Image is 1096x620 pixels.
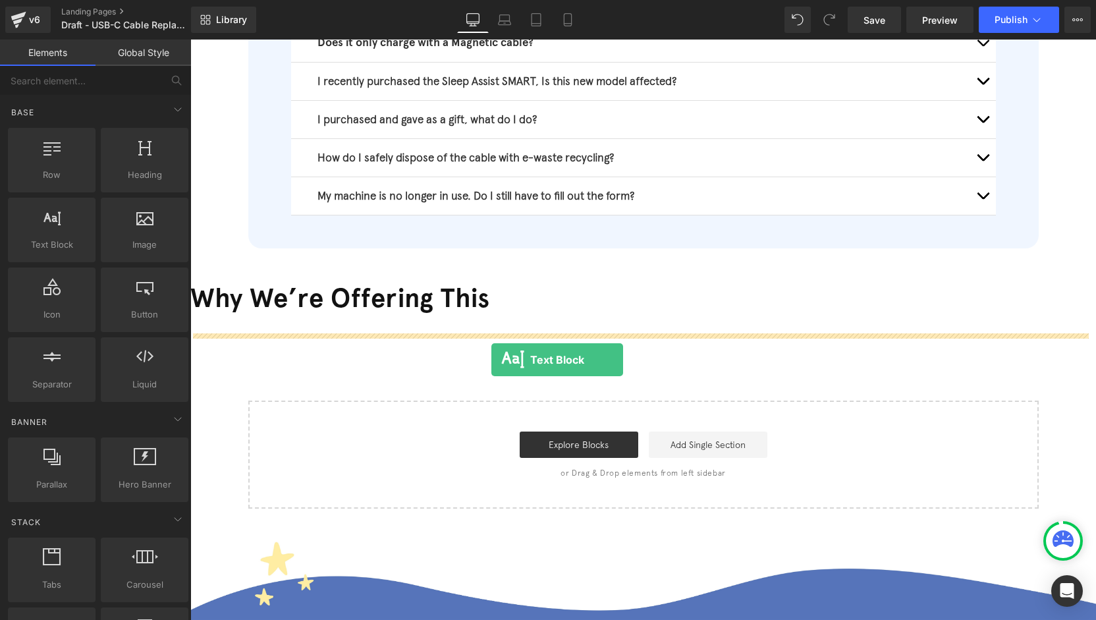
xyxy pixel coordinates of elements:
a: Global Style [96,40,191,66]
a: v6 [5,7,51,33]
span: Button [105,308,184,322]
span: Banner [10,416,49,428]
span: Save [863,13,885,27]
button: More [1064,7,1091,33]
a: Desktop [457,7,489,33]
p: or Drag & Drop elements from left sidebar [79,429,827,438]
a: Mobile [552,7,584,33]
span: Hero Banner [105,478,184,492]
button: Publish [979,7,1059,33]
span: Row [12,168,92,182]
div: Open Intercom Messenger [1051,575,1083,607]
button: Redo [816,7,842,33]
span: Heading [105,168,184,182]
span: Stack [10,516,42,528]
span: Draft - USB-C Cable Replacement Program [61,20,188,30]
a: Explore Blocks [329,392,448,418]
span: Parallax [12,478,92,492]
a: New Library [191,7,256,33]
a: Laptop [489,7,520,33]
a: Add Single Section [458,392,577,418]
span: Library [216,14,247,26]
span: Tabs [12,578,92,592]
span: Image [105,238,184,252]
span: Separator [12,378,92,391]
span: My machine is no longer in use. Do I still have to fill out the form? [127,150,444,163]
span: Publish [995,14,1027,25]
span: Text Block [12,238,92,252]
span: Base [10,106,36,119]
button: Undo [784,7,811,33]
span: Liquid [105,378,184,391]
a: Tablet [520,7,552,33]
span: How do I safely dispose of the cable with e-waste recycling? [127,111,424,125]
span: Icon [12,308,92,322]
span: Preview [922,13,958,27]
div: v6 [26,11,43,28]
span: Carousel [105,578,184,592]
span: I purchased and gave as a gift, what do I do? [127,73,346,86]
a: Preview [906,7,973,33]
a: Landing Pages [61,7,213,17]
span: I recently purchased the Sleep Assist SMART, Is this new model affected? [127,35,486,48]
